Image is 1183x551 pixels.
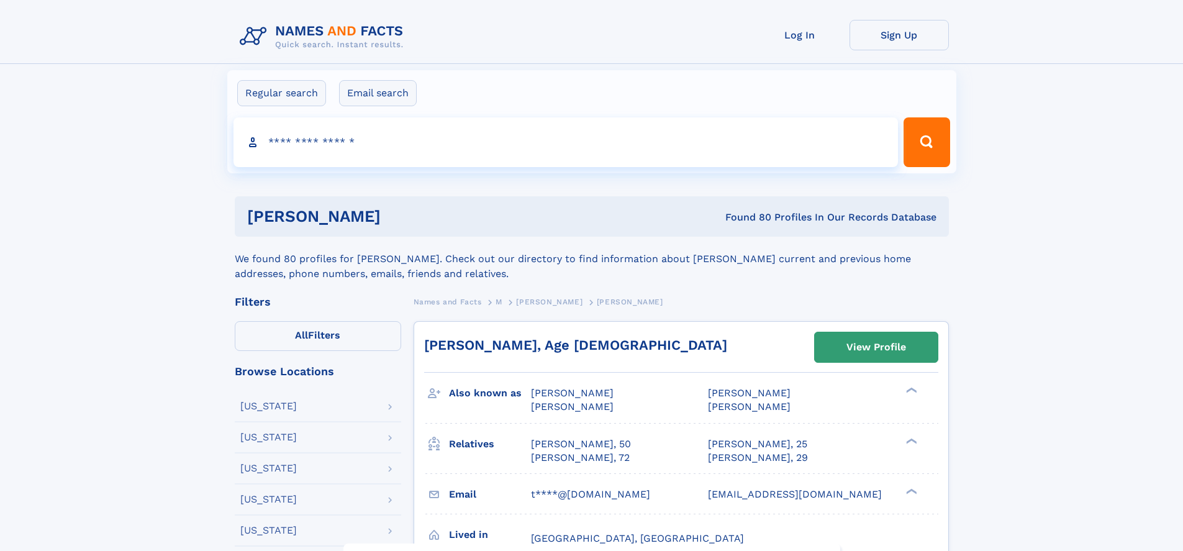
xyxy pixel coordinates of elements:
a: View Profile [815,332,938,362]
h3: Lived in [449,524,531,545]
a: Log In [750,20,850,50]
a: [PERSON_NAME], 72 [531,451,630,465]
span: [PERSON_NAME] [531,401,614,412]
span: All [295,329,308,341]
a: [PERSON_NAME] [516,294,582,309]
div: ❯ [903,437,918,445]
label: Filters [235,321,401,351]
a: [PERSON_NAME], Age [DEMOGRAPHIC_DATA] [424,337,727,353]
span: [PERSON_NAME] [597,298,663,306]
div: [US_STATE] [240,463,297,473]
span: [EMAIL_ADDRESS][DOMAIN_NAME] [708,488,882,500]
span: [PERSON_NAME] [531,387,614,399]
a: Names and Facts [414,294,482,309]
span: [PERSON_NAME] [516,298,582,306]
a: [PERSON_NAME], 25 [708,437,807,451]
div: [US_STATE] [240,401,297,411]
span: [PERSON_NAME] [708,401,791,412]
div: We found 80 profiles for [PERSON_NAME]. Check out our directory to find information about [PERSON... [235,237,949,281]
a: M [496,294,502,309]
button: Search Button [904,117,950,167]
a: Sign Up [850,20,949,50]
div: [US_STATE] [240,432,297,442]
input: search input [233,117,899,167]
span: [GEOGRAPHIC_DATA], [GEOGRAPHIC_DATA] [531,532,744,544]
div: View Profile [846,333,906,362]
h3: Also known as [449,383,531,404]
div: [US_STATE] [240,526,297,535]
div: ❯ [903,487,918,495]
div: [US_STATE] [240,494,297,504]
div: Browse Locations [235,366,401,377]
h3: Email [449,484,531,505]
div: Found 80 Profiles In Our Records Database [553,211,936,224]
div: ❯ [903,386,918,394]
a: [PERSON_NAME], 50 [531,437,631,451]
span: [PERSON_NAME] [708,387,791,399]
img: Logo Names and Facts [235,20,414,53]
h1: [PERSON_NAME] [247,209,553,224]
a: [PERSON_NAME], 29 [708,451,808,465]
div: Filters [235,296,401,307]
h3: Relatives [449,434,531,455]
label: Email search [339,80,417,106]
label: Regular search [237,80,326,106]
span: M [496,298,502,306]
